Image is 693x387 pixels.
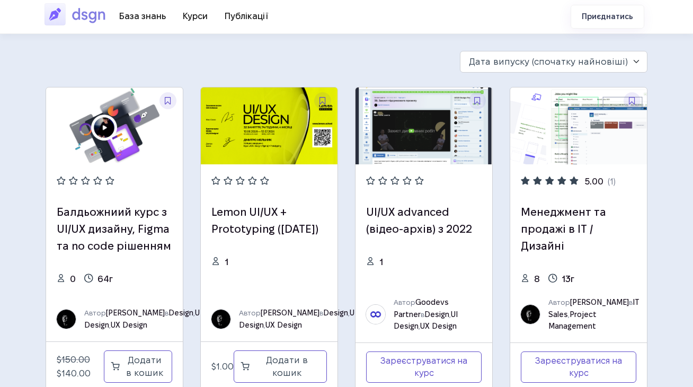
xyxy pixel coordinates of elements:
a: Балдьожниий курс з UI/UX дизайну, Figma та no code рішенням [57,206,171,252]
img: Менеджмент та продажі в IT / Дизайні [510,87,647,164]
a: UX Design [420,322,457,330]
img: Сергій Головашкін [57,310,76,329]
img: UI/UX advanced (відео-архів) з 2022 [356,87,492,164]
a: UI Design [394,310,458,330]
a: Goodevs Partner [394,298,449,318]
a: [PERSON_NAME] [106,309,165,317]
span: $ [57,355,61,364]
bdi: 140.00 [57,368,91,378]
div: (1) [608,175,616,189]
bdi: 150.00 [57,355,90,364]
a: [PERSON_NAME] [570,298,629,306]
img: Сергій Головашкін [521,305,540,324]
span: 0 [70,274,76,284]
span: $ [211,362,216,371]
a: UX Design [265,321,302,329]
a: UX Design [111,321,147,329]
img: DSGN Освітньо-професійний простір для амбітних [45,2,111,27]
img: Goodevs Partner [366,305,385,324]
a: Курси [174,7,216,25]
h3: Балдьожниий курс з UI/UX дизайну, Figma та no code рішенням [57,204,172,254]
span: Додати в кошик [124,354,165,379]
a: IT Sales [548,298,639,318]
span: $ [57,368,61,378]
img: Lemon UI/UX + Prototyping (13.01.2025) [201,87,337,164]
a: UI Design [84,309,202,329]
a: UI/UX advanced (відео-архів) з 2022 [366,206,472,235]
a: Design [424,310,449,319]
span: Додати в кошик [254,354,320,379]
a: Додати в кошик: “Lemon UI/UX + Prototyping (13.01.2025)” [234,350,327,383]
a: Менеджмент та продажі в IT / Дизайні [521,206,606,252]
a: Публікації [216,7,277,25]
a: Design [168,309,193,317]
a: Lemon UI/UX + Prototyping ([DATE]) [211,206,318,235]
h3: UI/UX advanced (відео-архів) з 2022 [366,204,482,238]
span: Дата випуску (спочатку найновіші) [469,57,628,66]
a: Зареєструватися на курс [366,351,482,383]
img: Сергій Головашкін [211,310,230,329]
bdi: 1.00 [211,362,234,371]
a: Project Management [548,310,597,330]
span: 64г [97,274,113,284]
img: Балдьожниий курс з UI/UX дизайну, Figma та no code рішенням [46,87,183,164]
h3: Lemon UI/UX + Prototyping (13.01.2025) [211,204,327,238]
div: 5.00 [585,175,603,189]
a: Додати в кошик: “Балдьожниий курс з UI/UX дизайну, Figma та no code рішенням” [104,350,172,383]
div: Автор в , , [84,307,202,331]
div: Автор в , [548,296,639,332]
h3: Менеджмент та продажі в IT / Дизайні [521,204,636,254]
div: Автор в , , [239,307,357,331]
span: 8 [534,274,540,284]
div: Автор в , , [394,296,482,332]
a: Зареєструватися на курс [521,351,636,383]
span: 1 [379,257,383,267]
a: Design [323,309,348,317]
span: 1 [225,257,228,267]
a: База знань [111,7,174,25]
a: [PERSON_NAME] [261,309,319,317]
span: 13г [562,274,574,284]
a: Приєднатись [571,5,644,29]
a: UI Design [239,309,357,329]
